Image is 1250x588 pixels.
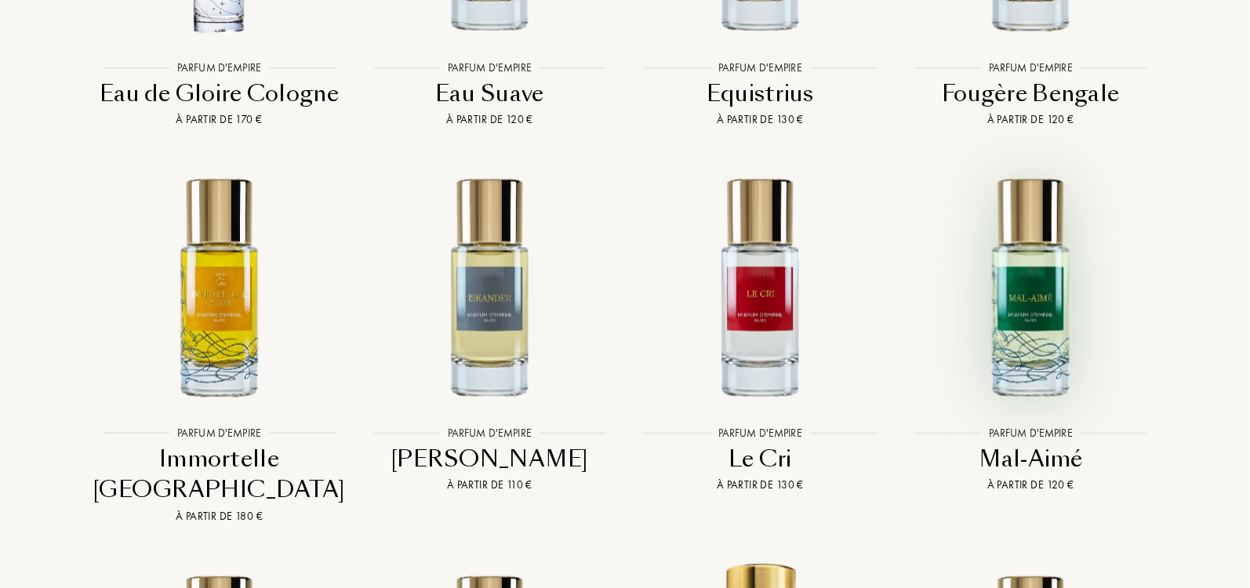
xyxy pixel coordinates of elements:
[710,60,810,76] div: Parfum d'Empire
[625,147,896,544] a: Le Cri Parfum D EmpireParfum d'EmpireLe CriÀ partir de 130 €
[169,60,269,76] div: Parfum d'Empire
[631,445,889,475] div: Le Cri
[90,445,348,506] div: Immortelle [GEOGRAPHIC_DATA]
[361,78,619,109] div: Eau Suave
[902,477,1160,494] div: À partir de 120 €
[981,426,1081,442] div: Parfum d'Empire
[902,78,1160,109] div: Fougère Bengale
[90,78,348,109] div: Eau de Gloire Cologne
[631,477,889,494] div: À partir de 130 €
[638,165,882,408] img: Le Cri Parfum D Empire
[361,477,619,494] div: À partir de 110 €
[368,165,612,408] img: Iskander Parfum D Empire
[896,147,1166,544] a: Mal-Aimé Parfum D EmpireParfum d'EmpireMal-AiméÀ partir de 120 €
[981,60,1081,76] div: Parfum d'Empire
[90,509,348,525] div: À partir de 180 €
[440,60,540,76] div: Parfum d'Empire
[361,445,619,475] div: [PERSON_NAME]
[440,426,540,442] div: Parfum d'Empire
[354,147,625,544] a: Iskander Parfum D EmpireParfum d'Empire[PERSON_NAME]À partir de 110 €
[631,78,889,109] div: Equistrius
[90,111,348,128] div: À partir de 170 €
[909,165,1153,408] img: Mal-Aimé Parfum D Empire
[902,111,1160,128] div: À partir de 120 €
[84,147,354,544] a: Immortelle Corse Parfum D EmpireParfum d'EmpireImmortelle [GEOGRAPHIC_DATA]À partir de 180 €
[631,111,889,128] div: À partir de 130 €
[902,445,1160,475] div: Mal-Aimé
[361,111,619,128] div: À partir de 120 €
[169,426,269,442] div: Parfum d'Empire
[97,165,341,408] img: Immortelle Corse Parfum D Empire
[710,426,810,442] div: Parfum d'Empire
